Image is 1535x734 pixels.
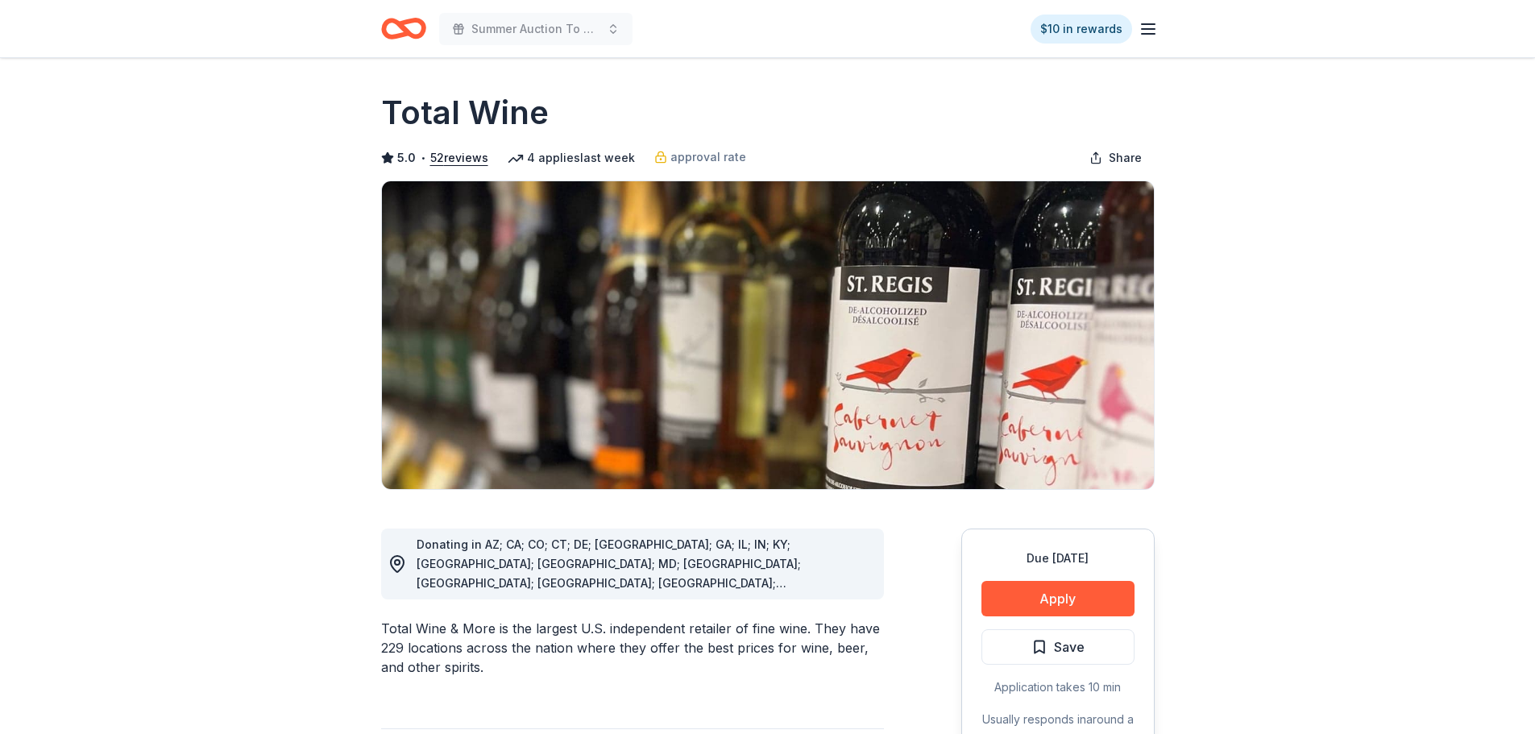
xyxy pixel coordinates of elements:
img: Image for Total Wine [382,181,1154,489]
button: Apply [981,581,1135,616]
button: Summer Auction To Benefit [PERSON_NAME]'s Piggy Bank, Inc. and Vets Helping Vets [439,13,633,45]
span: Summer Auction To Benefit [PERSON_NAME]'s Piggy Bank, Inc. and Vets Helping Vets [471,19,600,39]
div: Total Wine & More is the largest U.S. independent retailer of fine wine. They have 229 locations ... [381,619,884,677]
span: Save [1054,637,1085,657]
div: Due [DATE] [981,549,1135,568]
span: • [420,151,425,164]
button: Save [981,629,1135,665]
h1: Total Wine [381,90,549,135]
span: approval rate [670,147,746,167]
span: Share [1109,148,1142,168]
div: Application takes 10 min [981,678,1135,697]
a: $10 in rewards [1031,15,1132,44]
div: 4 applies last week [508,148,635,168]
button: Share [1077,142,1155,174]
span: Donating in AZ; CA; CO; CT; DE; [GEOGRAPHIC_DATA]; GA; IL; IN; KY; [GEOGRAPHIC_DATA]; [GEOGRAPHIC... [417,537,801,648]
span: 5.0 [397,148,416,168]
a: Home [381,10,426,48]
button: 52reviews [430,148,488,168]
a: approval rate [654,147,746,167]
